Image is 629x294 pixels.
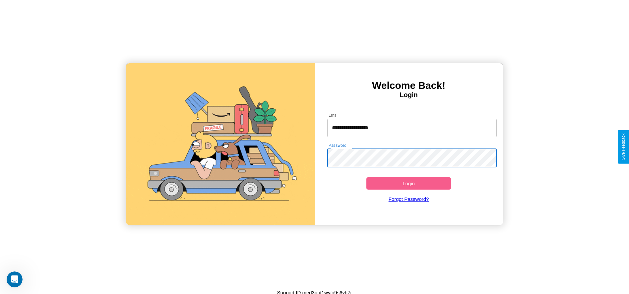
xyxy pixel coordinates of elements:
[315,91,503,99] h4: Login
[329,143,346,148] label: Password
[366,177,451,190] button: Login
[621,134,626,160] div: Give Feedback
[329,112,339,118] label: Email
[126,63,314,225] img: gif
[7,271,23,287] iframe: Intercom live chat
[315,80,503,91] h3: Welcome Back!
[324,190,493,208] a: Forgot Password?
